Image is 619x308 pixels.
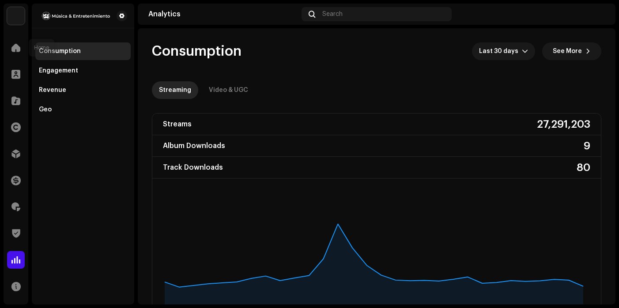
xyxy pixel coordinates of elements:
div: Track Downloads [163,160,223,175]
span: Last 30 days [479,42,522,60]
div: Revenue [39,87,66,94]
div: Album Downloads [163,139,225,153]
div: Analytics [148,11,298,18]
div: 80 [577,160,590,175]
span: Search [322,11,343,18]
re-m-nav-item: Geo [35,101,131,118]
div: Engagement [39,67,78,74]
div: dropdown trigger [522,42,528,60]
div: Consumption [39,48,81,55]
div: 27,291,203 [537,117,590,131]
span: Consumption [152,42,242,60]
img: 0c43ecd2-0fe7-4201-bfd0-35d22d5c77cb [39,11,113,21]
img: 78f3867b-a9d0-4b96-9959-d5e4a689f6cf [7,7,25,25]
div: 9 [584,139,590,153]
re-m-nav-item: Consumption [35,42,131,60]
img: c904f273-36fb-4b92-97b0-1c77b616e906 [591,7,605,21]
div: Video & UGC [209,81,248,99]
button: See More [542,42,601,60]
span: See More [553,42,582,60]
re-m-nav-item: Engagement [35,62,131,80]
div: Streaming [159,81,191,99]
re-m-nav-item: Revenue [35,81,131,99]
div: Geo [39,106,52,113]
div: Streams [163,117,192,131]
